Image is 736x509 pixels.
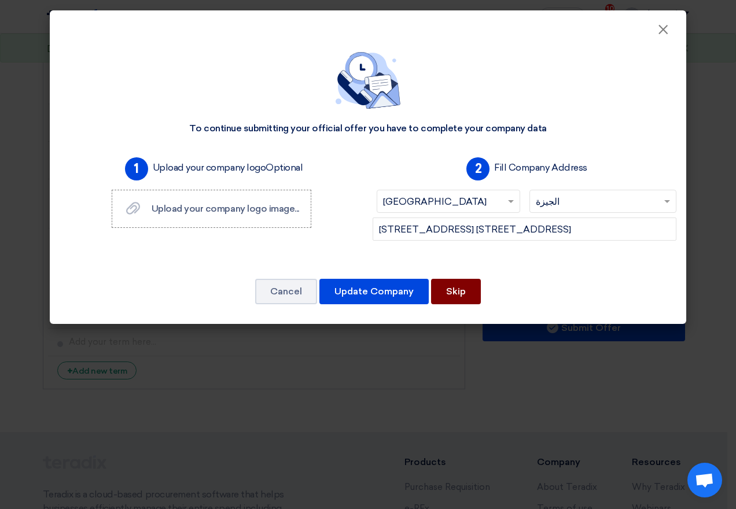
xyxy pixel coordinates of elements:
[657,21,669,44] span: ×
[255,279,317,304] button: Cancel
[648,19,678,42] button: Close
[152,203,299,214] span: Upload your company logo image...
[466,157,490,180] span: 2
[373,217,676,241] input: Add company main address
[319,279,429,304] button: Update Company
[431,279,481,304] button: Skip
[687,463,722,497] div: Open chat
[494,161,587,175] label: Fill Company Address
[125,157,148,180] span: 1
[336,52,400,109] img: empty_state_contact.svg
[189,123,546,135] div: To continue submitting your official offer you have to complete your company data
[153,161,303,175] label: Upload your company logo
[266,162,303,173] span: Optional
